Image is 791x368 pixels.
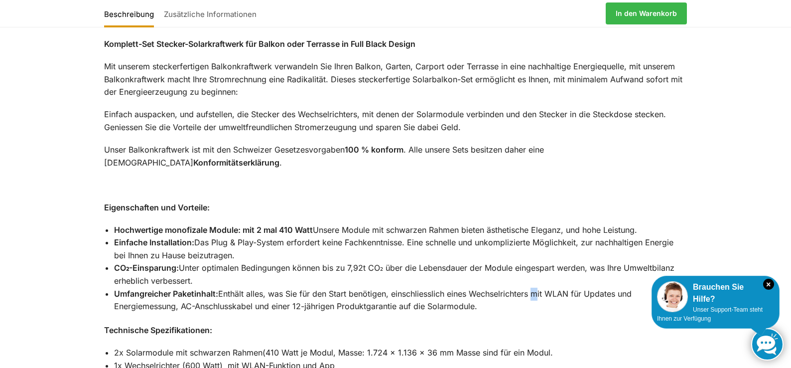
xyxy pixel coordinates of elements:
li: Das Plug & Play-System erfordert keine Fachkenntnisse. Eine schnelle und unkomplizierte Möglichke... [114,236,687,262]
strong: Komplett-Set Stecker-Solarkraftwerk für Balkon oder Terrasse in Full Black Design [104,39,415,49]
strong: 100 % konform [345,145,403,155]
strong: Eigenschaften und Vorteile: [104,202,210,212]
strong: Technische Spezifikationen: [104,325,212,335]
p: Mit unserem steckerfertigen Balkonkraftwerk verwandeln Sie Ihren Balkon, Garten, Carport oder Ter... [104,60,687,99]
p: Unser Balkonkraftwerk ist mit den Schweizer Gesetzesvorgaben . Alle unsere Sets besitzen daher ei... [104,144,687,169]
li: Unter optimalen Bedingungen können bis zu 7,92t CO₂ über die Lebensdauer der Module eingespart we... [114,262,687,287]
strong: Umfangreicher Paketinhalt: [114,289,218,299]
li: Unsere Module mit schwarzen Rahmen bieten ästhetische Eleganz, und hohe Leistung. [114,224,687,237]
strong: Einfache Installation: [114,237,194,247]
strong: Konformitätserklärung [193,158,279,168]
div: Brauchen Sie Hilfe? [657,281,774,305]
strong: Hochwertige monofizale Module: mit 2 mal 410 Watt [114,225,313,235]
span: Unser Support-Team steht Ihnen zur Verfügung [657,306,763,322]
img: Customer service [657,281,688,312]
li: Enthält alles, was Sie für den Start benötigen, einschliesslich eines Wechselrichters mit WLAN fü... [114,288,687,313]
strong: CO₂-Einsparung: [114,263,179,273]
i: Schließen [763,279,774,290]
li: 2x Solarmodule mit schwarzen Rahmen(410 Watt je Modul, Masse: 1.724 x 1.136 x 36 mm Masse sind fü... [114,347,687,360]
p: Einfach auspacken, und aufstellen, die Stecker des Wechselrichters, mit denen der Solarmodule ver... [104,108,687,134]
